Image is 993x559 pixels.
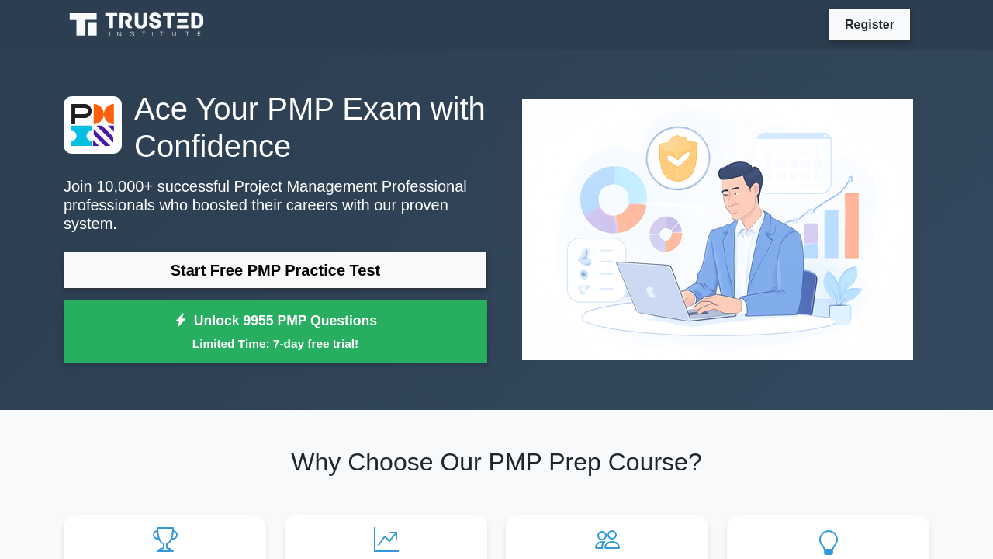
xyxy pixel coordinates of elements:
a: Register [836,15,904,34]
a: Start Free PMP Practice Test [64,252,487,289]
img: Project Management Professional Preview [510,87,926,373]
small: Limited Time: 7-day free trial! [83,335,468,352]
h1: Ace Your PMP Exam with Confidence [64,90,487,165]
h2: Why Choose Our PMP Prep Course? [64,447,929,477]
p: Join 10,000+ successful Project Management Professional professionals who boosted their careers w... [64,177,487,233]
a: Unlock 9955 PMP QuestionsLimited Time: 7-day free trial! [64,300,487,363]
